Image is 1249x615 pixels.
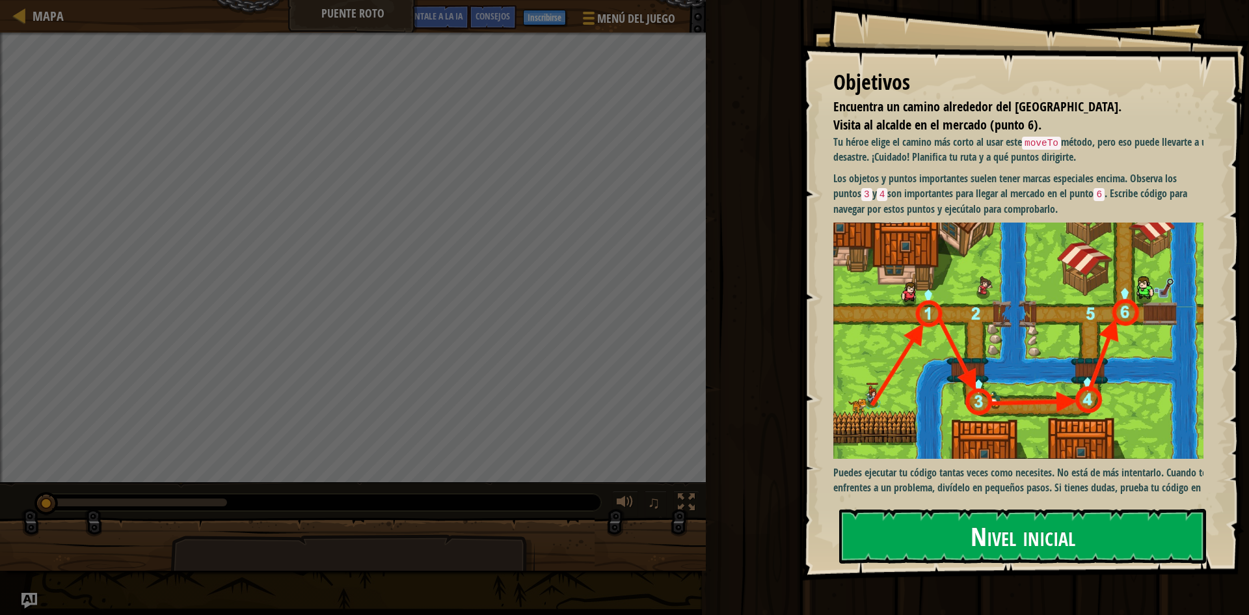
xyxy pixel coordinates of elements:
button: Cambiar a pantalla completa [673,491,699,517]
font: Visita al alcalde en el mercado (punto 6). [833,116,1041,133]
font: son importantes para llegar al mercado en el punto [887,186,1094,200]
font: ♫ [647,493,660,512]
font: Inscribirse [528,12,561,23]
li: Visita al alcalde en el mercado (punto 6). [817,116,1200,135]
code: moveTo [1022,137,1061,150]
font: Los objetos y puntos importantes suelen tener marcas especiales encima. Observa los puntos [833,171,1177,200]
button: Inscribirse [523,10,566,25]
button: Pregúntale a la IA [21,593,37,608]
font: método, pero eso puede llevarte a un desastre. ¡Cuidado! Planifica tu ruta y a qué puntos dirigirte. [833,135,1212,165]
font: . Escribe código para navegar por estos puntos y ejecútalo para comprobarlo. [833,186,1187,216]
a: Mapa [26,7,64,25]
code: 3 [861,188,872,201]
button: Nivel inicial [839,509,1206,564]
font: Nivel inicial [971,518,1075,553]
img: Bbb [833,223,1213,459]
font: Encuentra un camino alrededor del [GEOGRAPHIC_DATA]. [833,98,1121,115]
button: Pregúntale a la IA [384,5,469,29]
font: Objetivos [833,68,910,96]
li: Encuentra un camino alrededor del puente roto. [817,98,1200,116]
code: 4 [877,188,888,201]
button: Ajustar el volumen [612,491,638,517]
code: 6 [1094,188,1105,201]
font: y [872,186,877,200]
font: Consejos [476,10,510,22]
button: Menú del juego [572,5,683,36]
button: ♫ [645,491,667,517]
font: Pregúntale a la IA [391,10,463,22]
font: Mapa [33,7,64,25]
font: Menú del juego [597,10,675,27]
font: Tu héroe elige el camino más corto al usar este [833,135,1022,149]
font: Puedes ejecutar tu código tantas veces como necesites. No está de más intentarlo. Cuando te enfre... [833,465,1207,510]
